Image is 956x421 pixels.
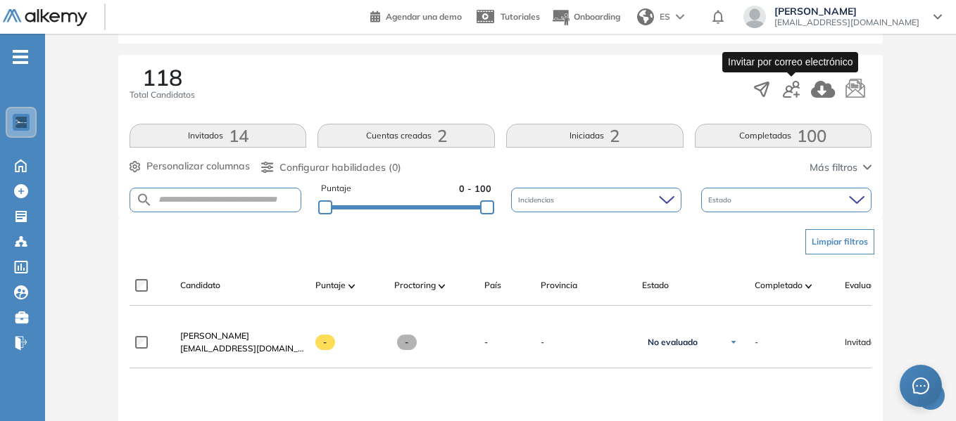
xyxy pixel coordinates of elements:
[541,336,631,349] span: -
[708,195,734,205] span: Estado
[394,279,436,292] span: Proctoring
[484,279,501,292] span: País
[317,124,495,148] button: Cuentas creadas2
[370,7,462,24] a: Agendar una demo
[701,188,872,212] div: Estado
[511,188,681,212] div: Incidencias
[729,338,738,346] img: Ícono de flecha
[13,56,28,58] i: -
[722,52,858,72] div: Invitar por correo electrónico
[501,11,540,22] span: Tutoriales
[136,191,153,209] img: SEARCH_ALT
[130,159,250,174] button: Personalizar columnas
[279,160,401,175] span: Configurar habilidades (0)
[315,279,346,292] span: Puntaje
[261,160,401,175] button: Configurar habilidades (0)
[146,159,250,174] span: Personalizar columnas
[130,89,195,101] span: Total Candidatos
[180,342,304,355] span: [EMAIL_ADDRESS][DOMAIN_NAME]
[130,124,307,148] button: Invitados14
[506,124,684,148] button: Iniciadas2
[315,335,336,350] span: -
[755,336,758,349] span: -
[637,8,654,25] img: world
[439,284,446,288] img: [missing "en.ARROW_ALT" translation]
[348,284,356,288] img: [missing "en.ARROW_ALT" translation]
[459,182,491,195] span: 0 - 100
[642,279,669,292] span: Estado
[397,335,417,350] span: -
[648,337,698,348] span: No evaluado
[845,336,876,349] span: Invitado
[386,11,462,22] span: Agendar una demo
[810,160,872,175] button: Más filtros
[321,182,351,195] span: Puntaje
[805,284,812,288] img: [missing "en.ARROW_ALT" translation]
[142,66,182,89] span: 118
[676,14,684,20] img: arrow
[755,279,803,292] span: Completado
[180,330,249,341] span: [PERSON_NAME]
[551,2,620,32] button: Onboarding
[484,336,488,349] span: -
[774,6,919,17] span: [PERSON_NAME]
[774,17,919,28] span: [EMAIL_ADDRESS][DOMAIN_NAME]
[180,279,220,292] span: Candidato
[810,160,857,175] span: Más filtros
[695,124,872,148] button: Completadas100
[180,330,304,342] a: [PERSON_NAME]
[518,195,557,205] span: Incidencias
[15,117,27,128] img: https://assets.alkemy.org/workspaces/1802/d452bae4-97f6-47ab-b3bf-1c40240bc960.jpg
[805,229,874,254] button: Limpiar filtros
[660,11,670,23] span: ES
[845,279,887,292] span: Evaluación
[574,11,620,22] span: Onboarding
[3,9,87,27] img: Logo
[541,279,577,292] span: Provincia
[912,377,929,394] span: message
